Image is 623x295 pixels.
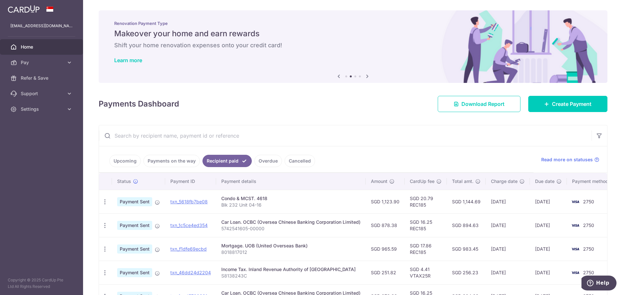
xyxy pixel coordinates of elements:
[114,57,142,63] a: Learn more
[438,96,520,112] a: Download Report
[8,5,40,13] img: CardUp
[143,155,200,167] a: Payments on the way
[117,268,152,277] span: Payment Sent
[114,41,592,49] h6: Shift your home renovation expenses onto your credit card!
[530,190,567,213] td: [DATE]
[21,75,64,81] span: Refer & Save
[366,261,405,284] td: SGD 251.82
[583,246,594,252] span: 2750
[486,261,530,284] td: [DATE]
[366,213,405,237] td: SGD 878.38
[99,98,179,110] h4: Payments Dashboard
[114,21,592,26] p: Renovation Payment Type
[99,10,607,83] img: Renovation banner
[117,197,152,206] span: Payment Sent
[569,221,582,229] img: Bank Card
[109,155,141,167] a: Upcoming
[486,213,530,237] td: [DATE]
[583,199,594,204] span: 2750
[530,261,567,284] td: [DATE]
[117,178,131,185] span: Status
[221,249,360,255] p: 8018817012
[170,246,207,252] a: txn_f1dfe69ecbd
[170,270,211,275] a: txn_46dd24d2204
[569,198,582,206] img: Bank Card
[221,273,360,279] p: S8138243C
[170,199,208,204] a: txn_5618fb7be08
[117,221,152,230] span: Payment Sent
[541,156,593,163] span: Read more on statuses
[528,96,607,112] a: Create Payment
[583,270,594,275] span: 2750
[447,261,486,284] td: SGD 256.23
[216,173,366,190] th: Payment details
[202,155,252,167] a: Recipient paid
[117,244,152,254] span: Payment Sent
[221,266,360,273] div: Income Tax. Inland Revenue Authority of [GEOGRAPHIC_DATA]
[114,28,592,39] h5: Makeover your home and earn rewards
[581,276,617,292] iframe: Opens a widget where you can find more information
[170,222,208,228] a: txn_1c5ce4ed354
[21,90,64,97] span: Support
[10,23,73,29] p: [EMAIL_ADDRESS][DOMAIN_NAME]
[221,195,360,202] div: Condo & MCST. 4618
[165,173,216,190] th: Payment ID
[254,155,282,167] a: Overdue
[221,202,360,208] p: Blk 232 Unit 04-16
[405,213,447,237] td: SGD 16.25 REC185
[452,178,473,185] span: Total amt.
[583,222,594,228] span: 2750
[99,125,592,146] input: Search by recipient name, payment id or reference
[530,213,567,237] td: [DATE]
[461,100,505,108] span: Download Report
[21,59,64,66] span: Pay
[569,269,582,277] img: Bank Card
[486,237,530,261] td: [DATE]
[567,173,616,190] th: Payment method
[447,213,486,237] td: SGD 894.63
[530,237,567,261] td: [DATE]
[405,261,447,284] td: SGD 4.41 VTAX25R
[552,100,592,108] span: Create Payment
[21,106,64,112] span: Settings
[410,178,434,185] span: CardUp fee
[221,225,360,232] p: 5742541605-00000
[221,219,360,225] div: Car Loan. OCBC (Oversea Chinese Banking Corporation Limited)
[21,44,64,50] span: Home
[366,237,405,261] td: SGD 965.59
[371,178,387,185] span: Amount
[285,155,315,167] a: Cancelled
[447,190,486,213] td: SGD 1,144.69
[491,178,518,185] span: Charge date
[541,156,599,163] a: Read more on statuses
[535,178,555,185] span: Due date
[405,190,447,213] td: SGD 20.79 REC185
[405,237,447,261] td: SGD 17.86 REC185
[569,245,582,253] img: Bank Card
[447,237,486,261] td: SGD 983.45
[221,243,360,249] div: Mortgage. UOB (United Overseas Bank)
[366,190,405,213] td: SGD 1,123.90
[486,190,530,213] td: [DATE]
